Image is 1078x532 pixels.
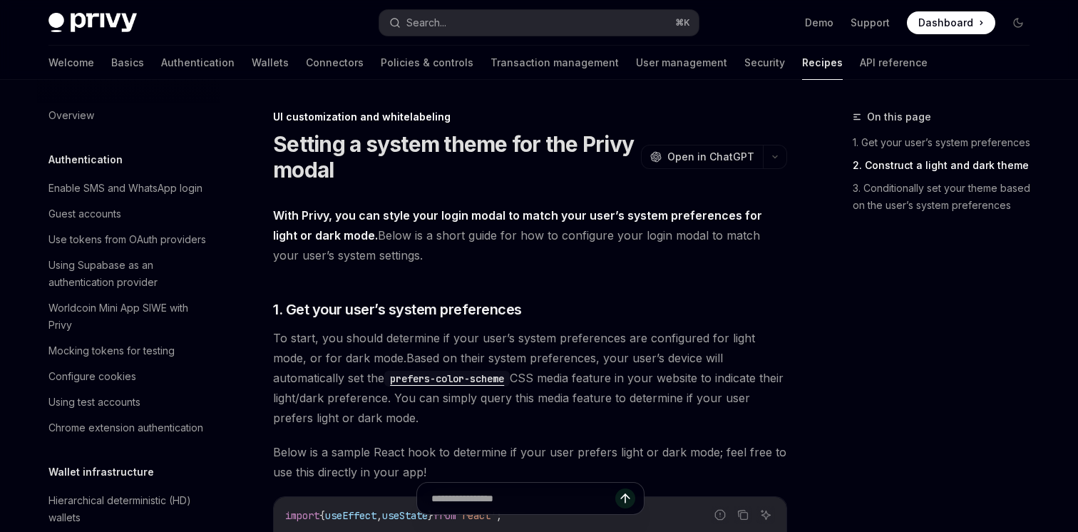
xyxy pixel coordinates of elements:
button: Open in ChatGPT [641,145,763,169]
a: Dashboard [907,11,995,34]
div: Use tokens from OAuth providers [48,231,206,248]
a: API reference [860,46,928,80]
div: Enable SMS and WhatsApp login [48,180,202,197]
span: Open in ChatGPT [667,150,754,164]
a: Chrome extension authentication [37,415,220,441]
a: Policies & controls [381,46,473,80]
span: Dashboard [918,16,973,30]
a: Wallets [252,46,289,80]
span: On this page [867,108,931,126]
button: Send message [615,488,635,508]
a: Security [744,46,785,80]
div: UI customization and whitelabeling [273,110,787,124]
a: 3. Conditionally set your theme based on the user’s system preferences [853,177,1041,217]
div: Mocking tokens for testing [48,342,175,359]
a: Worldcoin Mini App SIWE with Privy [37,295,220,338]
span: Below is a short guide for how to configure your login modal to match your user’s system settings. [273,205,787,265]
a: Enable SMS and WhatsApp login [37,175,220,201]
a: Authentication [161,46,235,80]
div: Search... [406,14,446,31]
span: To start, you should determine if your user’s system preferences are configured for light mode, o... [273,328,787,428]
a: User management [636,46,727,80]
span: 1. Get your user’s system preferences [273,300,522,319]
a: Support [851,16,890,30]
div: Configure cookies [48,368,136,385]
a: Hierarchical deterministic (HD) wallets [37,488,220,531]
a: Recipes [802,46,843,80]
div: Worldcoin Mini App SIWE with Privy [48,300,211,334]
strong: With Privy, you can style your login modal to match your user’s system preferences for light or d... [273,208,762,242]
div: Chrome extension authentication [48,419,203,436]
a: Demo [805,16,833,30]
div: Hierarchical deterministic (HD) wallets [48,492,211,526]
code: prefers-color-scheme [384,371,510,387]
img: dark logo [48,13,137,33]
div: Guest accounts [48,205,121,222]
a: Welcome [48,46,94,80]
a: Transaction management [491,46,619,80]
a: prefers-color-scheme [384,371,510,385]
h5: Authentication [48,151,123,168]
div: Using Supabase as an authentication provider [48,257,211,291]
a: 1. Get your user’s system preferences [853,131,1041,154]
span: Below is a sample React hook to determine if your user prefers light or dark mode; feel free to u... [273,442,787,482]
div: Overview [48,107,94,124]
span: ⌘ K [675,17,690,29]
a: Use tokens from OAuth providers [37,227,220,252]
div: Using test accounts [48,394,140,411]
a: 2. Construct a light and dark theme [853,154,1041,177]
a: Overview [37,103,220,128]
a: Using test accounts [37,389,220,415]
a: Configure cookies [37,364,220,389]
button: Search...⌘K [379,10,699,36]
h1: Setting a system theme for the Privy modal [273,131,635,183]
button: Toggle dark mode [1007,11,1030,34]
a: Basics [111,46,144,80]
a: Mocking tokens for testing [37,338,220,364]
a: Guest accounts [37,201,220,227]
h5: Wallet infrastructure [48,464,154,481]
a: Using Supabase as an authentication provider [37,252,220,295]
a: Connectors [306,46,364,80]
